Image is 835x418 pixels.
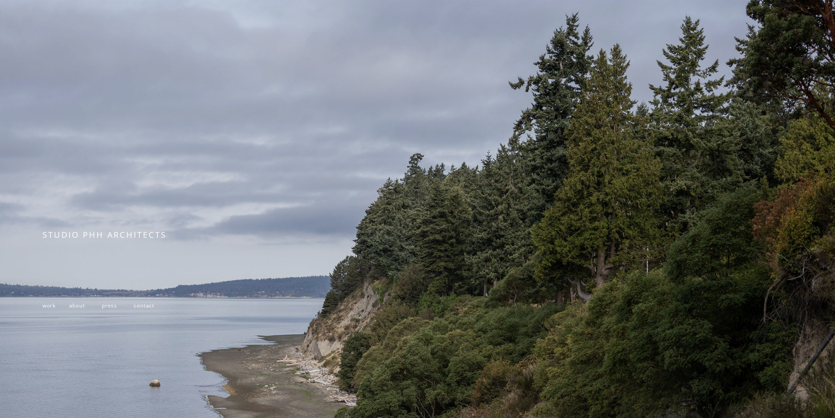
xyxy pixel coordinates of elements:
[102,302,117,309] a: press
[43,302,56,309] a: work
[69,302,85,309] a: about
[134,302,154,309] a: contact
[43,229,167,240] span: STUDIO PHH ARCHITECTS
